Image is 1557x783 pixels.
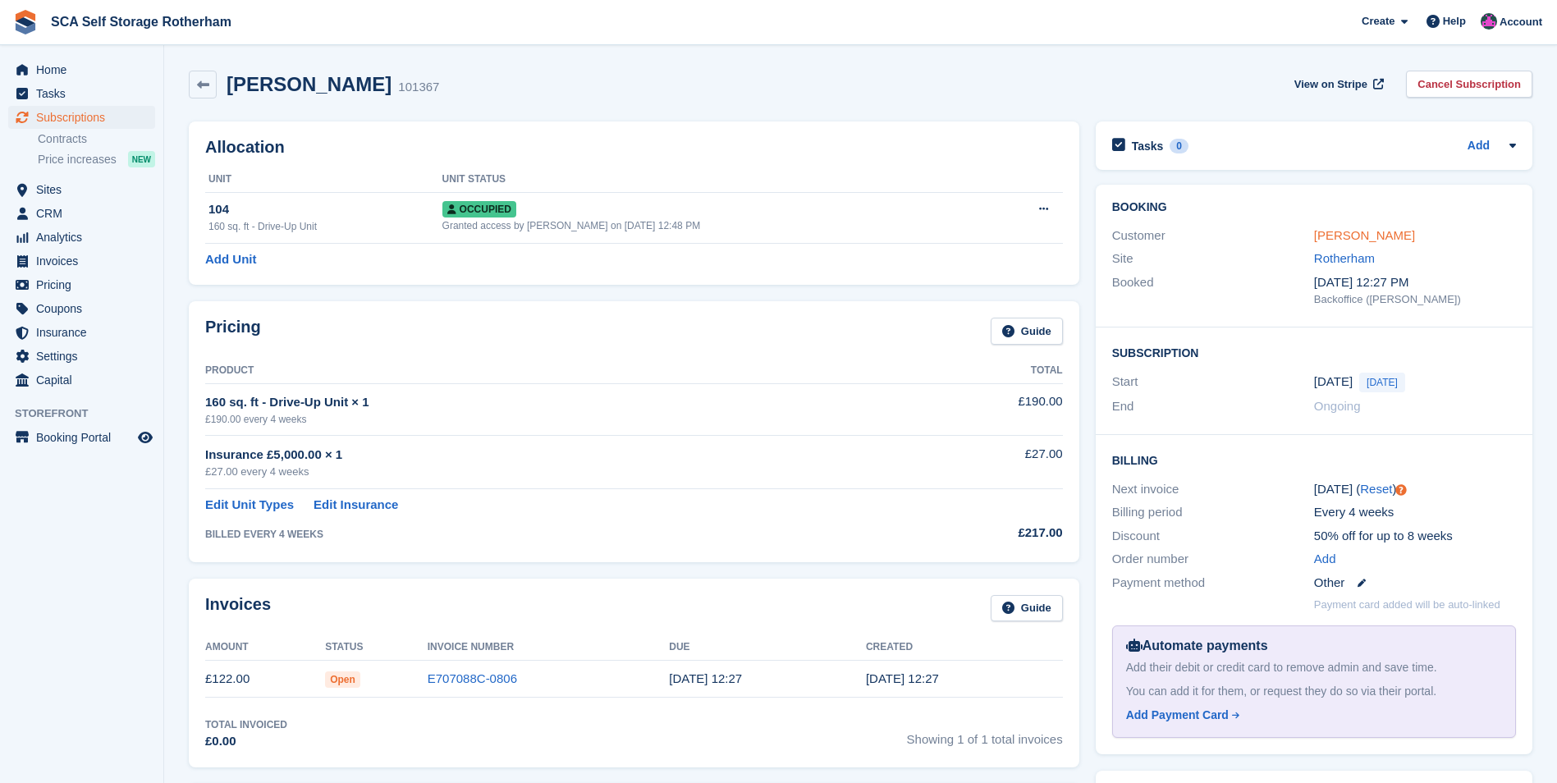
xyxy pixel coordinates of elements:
[205,464,902,480] div: £27.00 every 4 weeks
[8,297,155,320] a: menu
[205,393,902,412] div: 160 sq. ft - Drive-Up Unit × 1
[1314,251,1375,265] a: Rotherham
[205,732,287,751] div: £0.00
[1170,139,1188,153] div: 0
[1126,659,1502,676] div: Add their debit or credit card to remove admin and save time.
[325,634,428,661] th: Status
[8,345,155,368] a: menu
[1468,137,1490,156] a: Add
[8,321,155,344] a: menu
[314,496,398,515] a: Edit Insurance
[1360,482,1392,496] a: Reset
[1314,291,1516,308] div: Backoffice ([PERSON_NAME])
[208,200,442,219] div: 104
[205,496,294,515] a: Edit Unit Types
[991,318,1063,345] a: Guide
[1294,76,1367,93] span: View on Stripe
[428,671,517,685] a: E707088C-0806
[8,250,155,272] a: menu
[8,202,155,225] a: menu
[1394,483,1408,497] div: Tooltip anchor
[1126,707,1229,724] div: Add Payment Card
[36,58,135,81] span: Home
[902,383,1063,435] td: £190.00
[669,634,866,661] th: Due
[1112,527,1314,546] div: Discount
[135,428,155,447] a: Preview store
[1314,503,1516,522] div: Every 4 weeks
[8,106,155,129] a: menu
[36,106,135,129] span: Subscriptions
[1126,636,1502,656] div: Automate payments
[325,671,360,688] span: Open
[8,273,155,296] a: menu
[1126,707,1495,724] a: Add Payment Card
[1314,574,1516,593] div: Other
[205,412,902,427] div: £190.00 every 4 weeks
[36,426,135,449] span: Booking Portal
[227,73,392,95] h2: [PERSON_NAME]
[1112,273,1314,308] div: Booked
[36,178,135,201] span: Sites
[36,297,135,320] span: Coupons
[1112,373,1314,392] div: Start
[205,595,271,622] h2: Invoices
[205,358,902,384] th: Product
[8,369,155,391] a: menu
[38,152,117,167] span: Price increases
[8,426,155,449] a: menu
[208,219,442,234] div: 160 sq. ft - Drive-Up Unit
[205,717,287,732] div: Total Invoiced
[44,8,238,35] a: SCA Self Storage Rotherham
[1314,399,1361,413] span: Ongoing
[205,527,902,542] div: BILLED EVERY 4 WEEKS
[1443,13,1466,30] span: Help
[1288,71,1387,98] a: View on Stripe
[36,321,135,344] span: Insurance
[1112,550,1314,569] div: Order number
[1314,550,1336,569] a: Add
[13,10,38,34] img: stora-icon-8386f47178a22dfd0bd8f6a31ec36ba5ce8667c1dd55bd0f319d3a0aa187defe.svg
[36,273,135,296] span: Pricing
[205,318,261,345] h2: Pricing
[8,82,155,105] a: menu
[866,671,939,685] time: 2025-08-13 11:27:58 UTC
[991,595,1063,622] a: Guide
[1112,397,1314,416] div: End
[907,717,1063,751] span: Showing 1 of 1 total invoices
[428,634,670,661] th: Invoice Number
[1314,527,1516,546] div: 50% off for up to 8 weeks
[205,634,325,661] th: Amount
[1481,13,1497,30] img: Bethany Bloodworth
[1132,139,1164,153] h2: Tasks
[128,151,155,167] div: NEW
[36,369,135,391] span: Capital
[1126,683,1502,700] div: You can add it for them, or request they do so via their portal.
[205,250,256,269] a: Add Unit
[38,131,155,147] a: Contracts
[1314,373,1353,391] time: 2025-08-13 00:00:00 UTC
[1112,227,1314,245] div: Customer
[1314,597,1500,613] p: Payment card added will be auto-linked
[36,250,135,272] span: Invoices
[205,167,442,193] th: Unit
[8,226,155,249] a: menu
[8,58,155,81] a: menu
[442,218,990,233] div: Granted access by [PERSON_NAME] on [DATE] 12:48 PM
[205,446,902,465] div: Insurance £5,000.00 × 1
[1500,14,1542,30] span: Account
[1112,480,1314,499] div: Next invoice
[1362,13,1394,30] span: Create
[1359,373,1405,392] span: [DATE]
[902,358,1063,384] th: Total
[1112,574,1314,593] div: Payment method
[1406,71,1532,98] a: Cancel Subscription
[36,226,135,249] span: Analytics
[442,167,990,193] th: Unit Status
[1112,451,1516,468] h2: Billing
[1112,250,1314,268] div: Site
[1314,228,1415,242] a: [PERSON_NAME]
[669,671,742,685] time: 2025-08-14 11:27:58 UTC
[205,661,325,698] td: £122.00
[398,78,439,97] div: 101367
